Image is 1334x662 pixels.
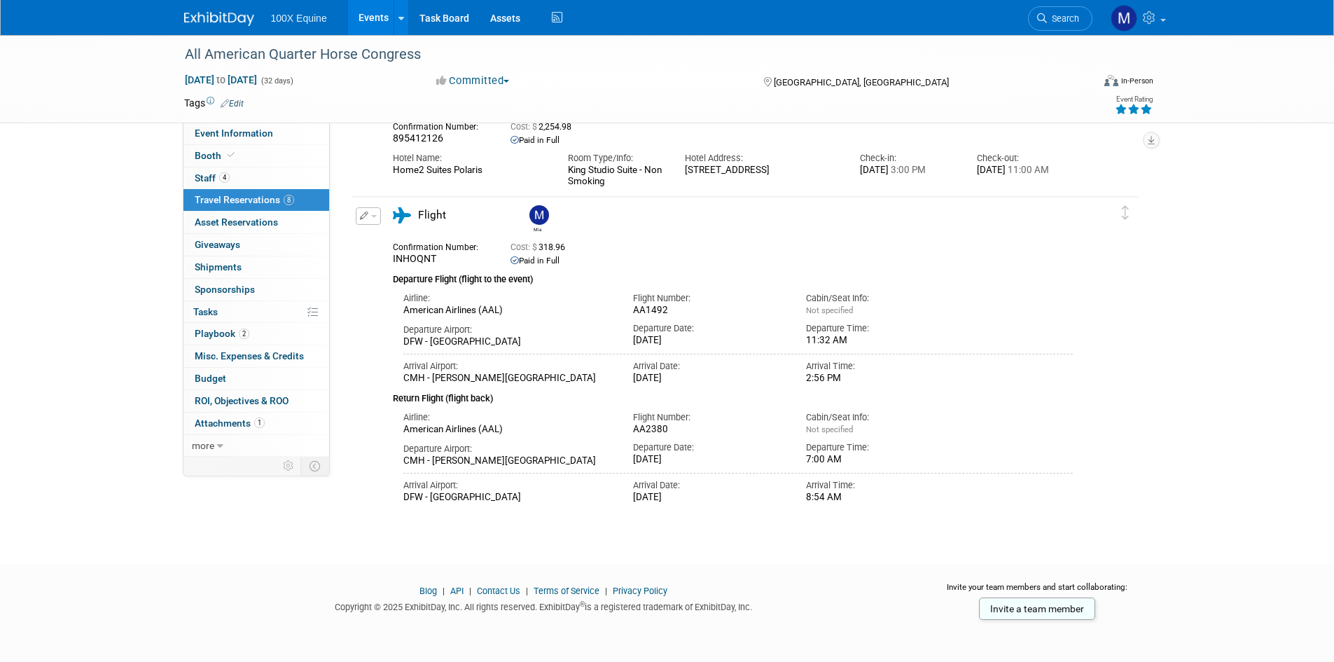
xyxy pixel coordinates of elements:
div: Arrival Airport: [403,360,613,373]
a: API [450,586,464,596]
img: Format-Inperson.png [1104,75,1118,86]
div: King Studio Suite - Non Smoking [568,165,664,187]
i: Click and drag to move item [1122,206,1129,220]
div: Cabin/Seat Info: [806,411,958,424]
a: Booth [183,145,329,167]
div: Check-in: [860,152,956,165]
div: [DATE] [860,165,956,177]
span: Sponsorships [195,284,255,295]
span: INHOQNT [393,253,436,264]
div: [DATE] [633,373,785,385]
div: [STREET_ADDRESS] [685,165,839,177]
img: ExhibitDay [184,12,254,26]
div: [DATE] [633,454,785,466]
a: Budget [183,368,329,389]
div: Paid in Full [510,256,1015,266]
span: 8 [284,195,294,205]
span: Travel Reservations [195,194,294,205]
img: Mia Maniaci [529,205,549,225]
div: AA1492 [633,305,785,317]
div: Departure Airport: [403,443,613,455]
span: 318.96 [510,242,571,252]
span: Cost: $ [510,122,539,132]
span: 895412126 [393,132,443,144]
td: Toggle Event Tabs [300,457,329,475]
span: Tasks [193,306,218,317]
a: Sponsorships [183,279,329,301]
div: Cabin/Seat Info: [806,292,958,305]
div: Arrival Airport: [403,479,613,492]
div: Event Format [1010,73,1154,94]
a: Playbook2 [183,323,329,345]
span: 100X Equine [271,13,327,24]
span: [DATE] [DATE] [184,74,258,86]
span: Budget [195,373,226,384]
div: Departure Airport: [403,324,613,336]
a: Invite a team member [979,598,1095,620]
div: CMH - [PERSON_NAME][GEOGRAPHIC_DATA] [403,373,613,385]
div: Return Flight (flight back) [393,384,1074,406]
a: ROI, Objectives & ROO [183,390,329,412]
span: Search [1047,13,1079,24]
span: | [439,586,448,596]
a: Attachments1 [183,413,329,434]
span: more [192,440,214,451]
div: Event Rating [1115,96,1153,103]
span: 11:00 AM [1006,165,1049,175]
div: 11:32 AM [806,335,958,347]
div: Home2 Suites Polaris [393,165,547,177]
div: 2:56 PM [806,373,958,385]
i: Flight [393,207,411,223]
span: ROI, Objectives & ROO [195,395,289,406]
div: [DATE] [633,335,785,347]
div: Hotel Name: [393,152,547,165]
div: Mia Maniaci [526,205,550,233]
a: Privacy Policy [613,586,667,596]
div: CMH - [PERSON_NAME][GEOGRAPHIC_DATA] [403,455,613,467]
div: 7:00 AM [806,454,958,466]
span: Staff [195,172,230,184]
div: 8:54 AM [806,492,958,504]
span: | [522,586,531,596]
div: Arrival Time: [806,360,958,373]
a: Edit [221,99,244,109]
div: [DATE] [633,492,785,504]
div: Room Type/Info: [568,152,664,165]
div: Copyright © 2025 ExhibitDay, Inc. All rights reserved. ExhibitDay is a registered trademark of Ex... [184,598,904,614]
span: 4 [219,172,230,183]
div: Invite your team members and start collaborating: [924,581,1151,602]
a: Search [1028,6,1092,31]
div: Departure Date: [633,322,785,335]
button: Committed [431,74,515,88]
a: Shipments [183,256,329,278]
sup: ® [580,600,585,608]
span: Attachments [195,418,265,429]
div: Paid in Full [510,135,1015,146]
div: American Airlines (AAL) [403,424,613,436]
div: Flight Number: [633,411,785,424]
span: | [602,586,611,596]
a: Blog [419,586,437,596]
a: Giveaways [183,234,329,256]
div: Departure Flight (flight to the event) [393,266,1074,287]
div: Airline: [403,411,613,424]
span: 2,254.98 [510,122,577,132]
td: Personalize Event Tab Strip [277,457,301,475]
span: Asset Reservations [195,216,278,228]
img: Mia Maniaci [1111,5,1137,32]
span: Shipments [195,261,242,273]
i: Booth reservation complete [228,151,235,159]
span: Playbook [195,328,249,339]
a: Staff4 [183,167,329,189]
span: Misc. Expenses & Credits [195,350,304,361]
a: Contact Us [477,586,520,596]
span: 2 [239,329,249,339]
div: AA2380 [633,424,785,436]
div: Departure Time: [806,322,958,335]
a: Terms of Service [534,586,599,596]
span: Cost: $ [510,242,539,252]
div: Departure Date: [633,441,785,454]
div: [DATE] [977,165,1073,177]
span: 3:00 PM [889,165,926,175]
span: Not specified [806,305,853,315]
